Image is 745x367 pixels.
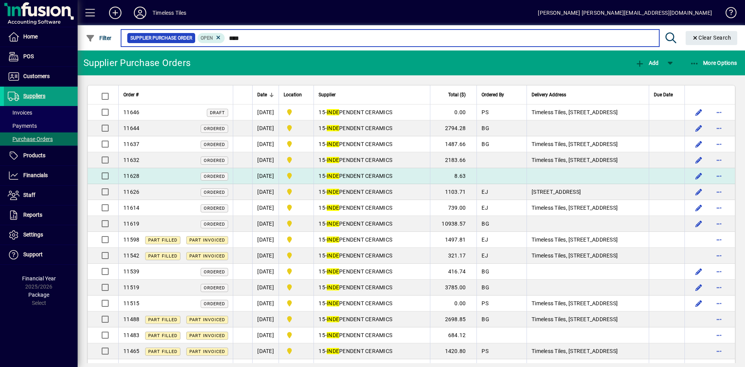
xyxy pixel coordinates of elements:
td: - [314,296,430,311]
span: Staff [23,192,35,198]
span: Payments [8,123,37,129]
span: 11626 [123,189,139,195]
td: 10938.57 [430,216,476,232]
button: Add [633,56,660,70]
button: Edit [693,106,705,118]
td: - [314,311,430,327]
span: Ordered [204,301,225,306]
span: PENDENT CERAMICS [327,157,392,163]
button: More options [713,154,725,166]
a: POS [4,47,78,66]
span: Dunedin [284,139,309,149]
button: Edit [693,265,705,278]
span: 11542 [123,252,139,259]
button: Clear [686,31,738,45]
button: More options [713,122,725,134]
span: Products [23,152,45,158]
span: Part Filled [148,238,177,243]
span: 15 [319,268,325,275]
span: Ordered [204,222,225,227]
span: Ordered [204,285,225,290]
span: PENDENT CERAMICS [327,268,392,275]
span: Financial Year [22,275,56,282]
button: Edit [693,170,705,182]
button: More options [713,265,725,278]
span: Dunedin [284,108,309,117]
span: PS [482,348,489,354]
td: - [314,120,430,136]
span: Package [28,292,49,298]
em: INDE [327,252,339,259]
span: 11515 [123,300,139,306]
span: 15 [319,284,325,290]
button: More options [713,202,725,214]
em: INDE [327,268,339,275]
span: BG [482,316,489,322]
button: Edit [693,217,705,230]
td: - [314,200,430,216]
a: Payments [4,119,78,132]
td: - [314,168,430,184]
td: 1487.66 [430,136,476,152]
span: Dunedin [284,155,309,165]
span: Part Invoiced [189,238,225,243]
span: BG [482,125,489,131]
div: Location [284,90,309,99]
td: [DATE] [252,296,279,311]
span: Order # [123,90,139,99]
td: [DATE] [252,232,279,248]
button: Add [103,6,128,20]
button: More options [713,170,725,182]
span: PENDENT CERAMICS [327,252,392,259]
td: Timeless Tiles, [STREET_ADDRESS] [527,248,649,264]
span: Dunedin [284,299,309,308]
span: 15 [319,300,325,306]
span: Dunedin [284,123,309,133]
a: Home [4,27,78,47]
span: Reports [23,212,42,218]
div: Order # [123,90,228,99]
td: [DATE] [252,104,279,120]
a: Purchase Orders [4,132,78,146]
div: Total ($) [435,90,473,99]
em: INDE [327,332,339,338]
button: Edit [693,122,705,134]
a: Invoices [4,106,78,119]
em: INDE [327,316,339,322]
td: [DATE] [252,168,279,184]
td: [DATE] [252,120,279,136]
button: Edit [693,138,705,150]
em: INDE [327,237,339,243]
button: Filter [84,31,114,45]
td: Timeless Tiles, [STREET_ADDRESS] [527,200,649,216]
td: Timeless Tiles, [STREET_ADDRESS] [527,343,649,359]
span: Settings [23,231,43,238]
span: Dunedin [284,251,309,260]
td: 739.00 [430,200,476,216]
td: - [314,248,430,264]
span: 15 [319,157,325,163]
td: 8.63 [430,168,476,184]
span: 15 [319,221,325,227]
span: PENDENT CERAMICS [327,332,392,338]
a: Settings [4,225,78,245]
td: Timeless Tiles, [STREET_ADDRESS] [527,296,649,311]
span: Support [23,251,43,257]
span: Part Invoiced [189,333,225,338]
span: Location [284,90,302,99]
button: More options [713,281,725,294]
td: 0.00 [430,104,476,120]
div: Date [257,90,274,99]
td: [DATE] [252,136,279,152]
span: Delivery Address [532,90,566,99]
span: 15 [319,125,325,131]
button: More options [713,249,725,262]
span: 15 [319,189,325,195]
button: Edit [693,281,705,294]
span: Dunedin [284,235,309,244]
span: Ordered [204,174,225,179]
span: Add [635,60,658,66]
button: More options [713,313,725,325]
span: PENDENT CERAMICS [327,141,392,147]
span: Ordered [204,270,225,275]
